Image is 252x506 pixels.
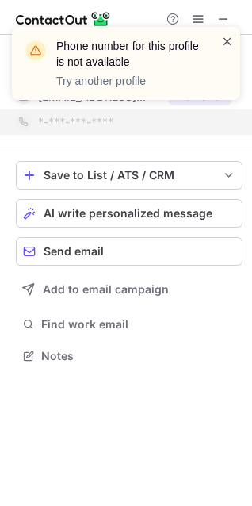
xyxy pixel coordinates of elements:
button: Add to email campaign [16,275,242,304]
p: Try another profile [56,73,202,89]
img: warning [23,38,48,63]
header: Phone number for this profile is not available [56,38,202,70]
span: AI write personalized message [44,207,212,220]
span: Notes [41,349,236,363]
button: save-profile-one-click [16,161,242,190]
button: Notes [16,345,242,367]
img: ContactOut v5.3.10 [16,10,111,29]
span: Send email [44,245,104,258]
span: Find work email [41,317,236,332]
button: AI write personalized message [16,199,242,228]
div: Save to List / ATS / CRM [44,169,215,182]
span: Add to email campaign [43,283,169,296]
button: Send email [16,237,242,266]
button: Find work email [16,313,242,335]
